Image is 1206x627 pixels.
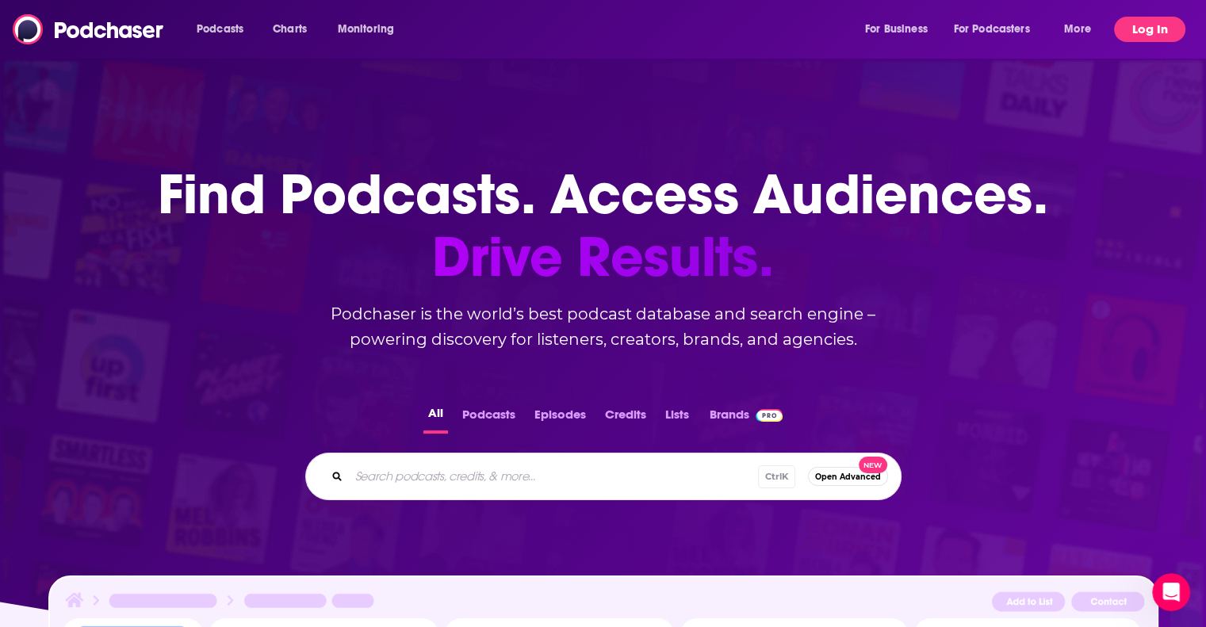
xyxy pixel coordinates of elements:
[660,403,694,434] button: Lists
[286,301,921,352] h2: Podchaser is the world’s best podcast database and search engine – powering discovery for listene...
[1064,18,1091,40] span: More
[273,18,307,40] span: Charts
[63,590,1144,617] img: Podcast Insights Header
[854,17,948,42] button: open menu
[1114,17,1185,42] button: Log In
[458,403,520,434] button: Podcasts
[158,226,1048,289] span: Drive Results.
[349,464,758,489] input: Search podcasts, credits, & more...
[944,17,1053,42] button: open menu
[710,403,783,434] a: BrandsPodchaser Pro
[1053,17,1111,42] button: open menu
[423,403,448,434] button: All
[305,453,902,500] div: Search podcasts, credits, & more...
[865,18,928,40] span: For Business
[808,467,888,486] button: Open AdvancedNew
[859,457,887,473] span: New
[327,17,415,42] button: open menu
[530,403,591,434] button: Episodes
[197,18,243,40] span: Podcasts
[13,14,165,44] img: Podchaser - Follow, Share and Rate Podcasts
[758,465,795,488] span: Ctrl K
[1152,573,1190,611] iframe: Intercom live chat
[756,409,783,422] img: Podchaser Pro
[600,403,651,434] button: Credits
[954,18,1030,40] span: For Podcasters
[158,163,1048,289] h1: Find Podcasts. Access Audiences.
[815,472,881,481] span: Open Advanced
[262,17,316,42] a: Charts
[338,18,394,40] span: Monitoring
[186,17,264,42] button: open menu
